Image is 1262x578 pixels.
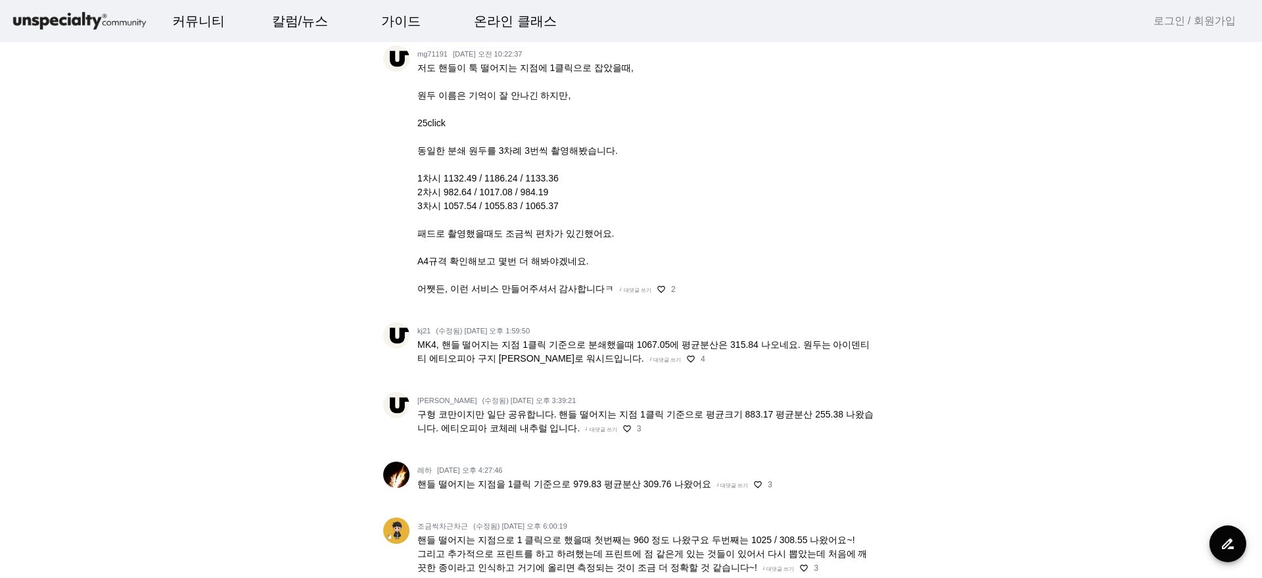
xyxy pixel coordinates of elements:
[87,417,170,450] a: 대화
[649,357,681,363] span: ↲ 대댓글 쓰기
[417,397,477,404] a: [PERSON_NAME]
[417,339,870,364] span: MK4, 핸들 떨어지는 지점 1클릭 기준으로 분쇄했을때 1067.05에 평균분산은 315.84 나오네요. 원두는 아이덴티티 에티오피아 구지 [PERSON_NAME]로 워시드입니다.
[436,327,530,335] span: (수정됨) [DATE] 오후 1:59:50
[120,437,136,448] span: 대화
[619,287,651,293] span: ↲ 대댓글 쓰기
[41,437,49,447] span: 홈
[814,564,818,573] span: 3
[463,3,567,39] a: 온라인 클래스
[417,62,634,294] span: 저도 핸들이 툭 떨어지는 지점에 1클릭으로 잡았을때, 원두 이름은 기억이 잘 안나긴 하지만, 25click 동일한 분쇄 원두를 3차례 3번씩 촬영해봤습니다. 1차시 1132....
[482,397,576,404] span: (수정됨) [DATE] 오후 3:39:21
[1154,13,1236,29] a: 로그인 / 회원가입
[4,417,87,450] a: 홈
[417,535,867,573] span: 핸들 떨어지는 지점으로 1 클릭으로 했을때 첫번째는 960 정도 나왔구요 두번째는 1025 / 308.55 나왔어요~! 그리고 추가적으로 프린트를 하고 하려했는데 프린트에 점...
[453,50,523,58] span: [DATE] 오전 10:22:37
[716,483,748,489] span: ↲ 대댓글 쓰기
[11,10,149,33] img: logo
[585,427,617,433] span: ↲ 대댓글 쓰기
[417,327,431,335] a: kj21
[657,285,666,294] mat-icon: favorite_border
[170,417,252,450] a: 설정
[701,354,705,364] span: 4
[799,564,808,573] mat-icon: favorite_border
[417,479,711,489] span: 핸들 떨어지는 지점을 1클릭 기준으로 979.83 평균분산 309.76 나왔어요
[686,354,695,364] mat-icon: favorite_border
[417,522,468,530] a: 조금씩차근차근
[417,466,432,474] a: 레하
[671,285,676,294] span: 2
[417,409,874,433] span: 구형 코만이지만 일단 공유합니다. 핸들 떨어지는 지점 1클릭 기준으로 평균크기 883.17 평균분산 255.38 나왔습니다. 에티오피아 코체레 내추럴 입니다.
[473,522,567,530] span: (수정됨) [DATE] 오후 6:00:19
[768,480,772,489] span: 3
[371,3,431,39] a: 가이드
[262,3,339,39] a: 칼럼/뉴스
[762,566,794,572] span: ↲ 대댓글 쓰기
[637,424,642,433] span: 3
[203,437,219,447] span: 설정
[417,50,448,58] a: mg71191
[162,3,235,39] a: 커뮤니티
[437,466,502,474] span: [DATE] 오후 4:27:46
[622,424,632,433] mat-icon: favorite_border
[753,480,762,489] mat-icon: favorite_border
